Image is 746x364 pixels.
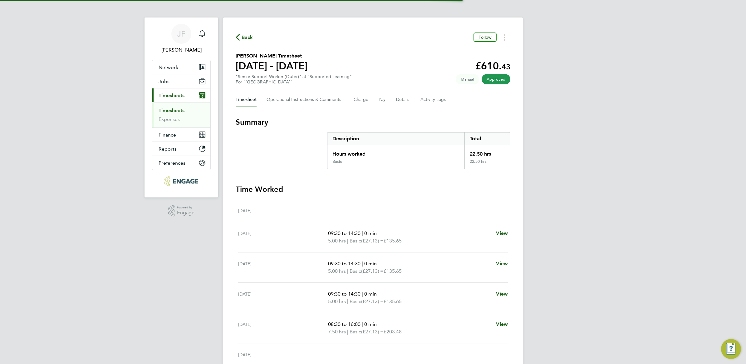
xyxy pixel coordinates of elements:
[238,321,328,336] div: [DATE]
[384,298,402,304] span: £135.65
[464,145,510,159] div: 22.50 hrs
[350,328,361,336] span: Basic
[362,261,363,267] span: |
[152,74,210,88] button: Jobs
[384,238,402,244] span: £135.65
[164,176,198,186] img: protocol-logo-retina.png
[379,92,386,107] button: Pay
[347,329,348,335] span: |
[328,238,346,244] span: 5.00 hrs
[236,117,510,127] h3: Summary
[236,52,307,60] h2: [PERSON_NAME] Timesheet
[238,260,328,275] div: [DATE]
[362,321,363,327] span: |
[177,30,185,38] span: JF
[347,238,348,244] span: |
[464,132,510,145] div: Total
[152,142,210,156] button: Reports
[350,298,361,305] span: Basic
[328,352,331,357] span: –
[145,17,218,197] nav: Main navigation
[364,230,377,236] span: 0 min
[159,64,178,70] span: Network
[236,60,307,72] h1: [DATE] - [DATE]
[152,46,211,54] span: Jo Featherstone
[152,128,210,142] button: Finance
[361,298,384,304] span: (£27.13) =
[236,184,510,194] h3: Time Worked
[496,260,508,267] a: View
[384,329,402,335] span: £203.48
[236,33,253,41] button: Back
[328,268,346,274] span: 5.00 hrs
[152,156,210,170] button: Preferences
[236,92,257,107] button: Timesheet
[499,32,510,42] button: Timesheets Menu
[159,160,185,166] span: Preferences
[496,291,508,297] span: View
[328,298,346,304] span: 5.00 hrs
[496,321,508,327] span: View
[384,268,402,274] span: £135.65
[350,267,361,275] span: Basic
[152,60,210,74] button: Network
[496,230,508,236] span: View
[364,261,377,267] span: 0 min
[159,92,184,98] span: Timesheets
[328,329,346,335] span: 7.50 hrs
[159,78,169,84] span: Jobs
[236,79,352,85] div: For "[GEOGRAPHIC_DATA]"
[152,24,211,54] a: JF[PERSON_NAME]
[347,298,348,304] span: |
[496,230,508,237] a: View
[496,321,508,328] a: View
[361,268,384,274] span: (£27.13) =
[152,102,210,127] div: Timesheets
[350,237,361,245] span: Basic
[327,145,464,159] div: Hours worked
[328,207,331,213] span: –
[362,230,363,236] span: |
[159,146,177,152] span: Reports
[347,268,348,274] span: |
[168,205,195,217] a: Powered byEngage
[152,176,211,186] a: Go to home page
[238,207,328,214] div: [DATE]
[479,34,492,40] span: Follow
[502,62,510,71] span: 43
[721,339,741,359] button: Engage Resource Center
[242,34,253,41] span: Back
[152,88,210,102] button: Timesheets
[496,261,508,267] span: View
[361,329,384,335] span: (£27.13) =
[364,321,377,327] span: 0 min
[238,230,328,245] div: [DATE]
[396,92,410,107] button: Details
[238,290,328,305] div: [DATE]
[474,32,497,42] button: Follow
[159,116,180,122] a: Expenses
[328,261,361,267] span: 09:30 to 14:30
[456,74,479,84] span: This timesheet was manually created.
[482,74,510,84] span: This timesheet has been approved.
[238,351,328,358] div: [DATE]
[496,290,508,298] a: View
[177,210,194,216] span: Engage
[361,238,384,244] span: (£27.13) =
[159,132,176,138] span: Finance
[464,159,510,169] div: 22.50 hrs
[328,291,361,297] span: 09:30 to 14:30
[177,205,194,210] span: Powered by
[362,291,363,297] span: |
[364,291,377,297] span: 0 min
[328,230,361,236] span: 09:30 to 14:30
[354,92,369,107] button: Charge
[327,132,464,145] div: Description
[328,321,361,327] span: 08:30 to 16:00
[420,92,447,107] button: Activity Logs
[267,92,344,107] button: Operational Instructions & Comments
[236,74,352,85] div: "Senior Support Worker (Outer)" at "Supported Learning"
[332,159,342,164] div: Basic
[327,132,510,169] div: Summary
[475,60,510,72] app-decimal: £610.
